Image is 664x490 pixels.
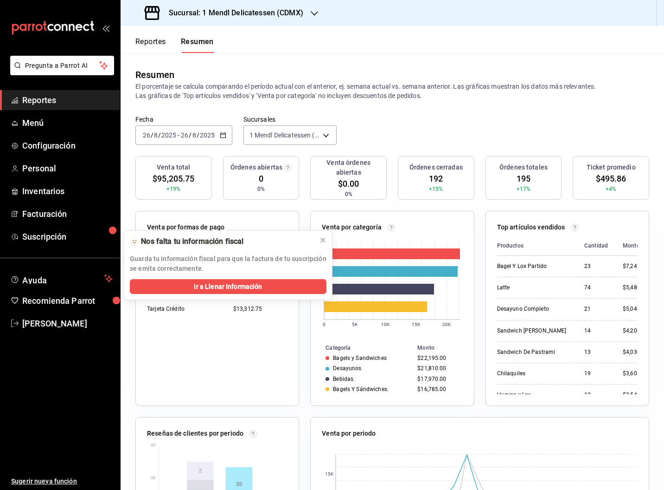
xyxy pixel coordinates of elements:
[442,322,451,327] text: 20K
[323,322,326,327] text: 0
[181,37,214,53] button: Resumen
[417,376,459,382] div: $17,970.00
[166,185,181,193] span: +19%
[135,82,649,100] p: El porcentaje se calcula comparando el período actual con el anterior, ej. semana actual vs. sema...
[230,163,282,172] h3: Órdenes abiertas
[130,279,326,294] button: Ir a Llenar Información
[22,294,113,307] span: Recomienda Parrot
[130,254,326,274] p: Guarda tu información fiscal para que la factura de tu suscripción se emita correctamente.
[584,262,608,270] div: 23
[345,190,352,198] span: 0%
[417,386,459,392] div: $16,785.00
[11,477,113,486] span: Sugerir nueva función
[497,284,569,292] div: Latte
[259,172,263,185] span: 0
[22,185,113,197] span: Inventarios
[497,391,569,399] div: Huevos y Lox
[158,131,161,139] span: /
[22,317,113,330] span: [PERSON_NAME]
[596,172,626,185] span: $495.86
[333,355,386,361] div: Bagels y Sandwiches
[497,305,569,313] div: Desayuno Completo
[147,222,224,232] p: Venta por formas de pago
[584,327,608,335] div: 14
[135,116,232,123] label: Fecha
[584,284,608,292] div: 74
[199,131,215,139] input: ----
[623,262,648,270] div: $7,245.00
[22,208,113,220] span: Facturación
[161,131,177,139] input: ----
[497,370,569,378] div: Chilaquiles
[153,131,158,139] input: --
[22,94,113,106] span: Reportes
[333,365,361,372] div: Desayunos
[102,24,109,32] button: open_drawer_menu
[311,343,414,353] th: Categoría
[180,131,189,139] input: --
[429,185,443,193] span: +15%
[10,56,114,75] button: Pregunta a Parrot AI
[147,429,243,438] p: Reseñas de clientes por periodo
[584,391,608,399] div: 12
[412,322,421,327] text: 15K
[623,327,648,335] div: $4,200.00
[22,139,113,152] span: Configuración
[584,348,608,356] div: 13
[623,305,648,313] div: $5,040.00
[409,163,463,172] h3: Órdenes cerradas
[197,131,199,139] span: /
[178,131,179,139] span: -
[497,262,569,270] div: Bagel Y Lox Partido
[623,284,648,292] div: $5,480.00
[322,222,382,232] p: Venta por categoría
[142,131,151,139] input: --
[135,37,214,53] div: navigation tabs
[233,305,287,313] div: $13,312.75
[22,273,101,284] span: Ayuda
[499,163,548,172] h3: Órdenes totales
[314,158,383,177] h3: Venta órdenes abiertas
[22,117,113,129] span: Menú
[587,163,636,172] h3: Ticket promedio
[194,282,262,292] span: Ir a Llenar Información
[414,343,473,353] th: Monto
[6,67,114,77] a: Pregunta a Parrot AI
[338,177,359,190] span: $0.00
[257,185,265,193] span: 0%
[325,471,334,477] text: 15K
[584,370,608,378] div: 19
[623,391,648,399] div: $3,540.00
[517,172,530,185] span: 195
[615,236,648,256] th: Monto
[147,305,218,313] div: Tarjeta Crédito
[189,131,192,139] span: /
[322,429,376,438] p: Venta por periodo
[497,327,569,335] div: Sandwich [PERSON_NAME]
[130,236,312,247] div: 🫥 Nos falta tu información fiscal
[25,61,100,71] span: Pregunta a Parrot AI
[417,355,459,361] div: $22,195.00
[623,370,648,378] div: $3,605.00
[192,131,197,139] input: --
[22,230,113,243] span: Suscripción
[333,386,389,392] div: Bagels Y Sándwiches.
[417,365,459,372] div: $21,810.00
[584,305,608,313] div: 21
[243,116,337,123] label: Sucursales
[157,163,190,172] h3: Venta total
[606,185,616,193] span: +4%
[429,172,443,185] span: 192
[517,185,531,193] span: +17%
[153,172,194,185] span: $95,205.75
[577,236,615,256] th: Cantidad
[623,348,648,356] div: $4,030.00
[135,37,166,53] button: Reportes
[497,236,577,256] th: Productos
[352,322,358,327] text: 5K
[22,162,113,175] span: Personal
[497,222,565,232] p: Top artículos vendidos
[135,68,174,82] div: Resumen
[161,7,303,19] h3: Sucursal: 1 Mendl Delicatessen (CDMX)
[151,131,153,139] span: /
